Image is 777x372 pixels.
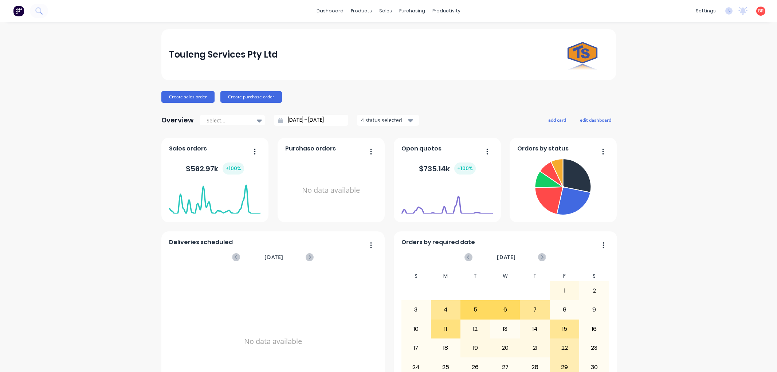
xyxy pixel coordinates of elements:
[550,301,579,319] div: 8
[579,271,609,281] div: S
[161,113,194,128] div: Overview
[223,162,244,175] div: + 100 %
[13,5,24,16] img: Factory
[490,271,520,281] div: W
[550,320,579,338] div: 15
[357,115,419,126] button: 4 status selected
[520,320,549,338] div: 14
[186,162,244,175] div: $ 562.97k
[161,91,215,103] button: Create sales order
[580,339,609,357] div: 23
[580,282,609,300] div: 2
[520,271,550,281] div: T
[285,144,336,153] span: Purchase orders
[491,339,520,357] div: 20
[557,29,608,80] img: Touleng Services Pty Ltd
[169,144,207,153] span: Sales orders
[461,320,490,338] div: 12
[460,271,490,281] div: T
[491,301,520,319] div: 6
[550,282,579,300] div: 1
[285,156,377,225] div: No data available
[497,253,516,261] span: [DATE]
[429,5,464,16] div: productivity
[491,320,520,338] div: 13
[431,339,460,357] div: 18
[169,238,233,247] span: Deliveries scheduled
[520,339,549,357] div: 21
[396,5,429,16] div: purchasing
[461,301,490,319] div: 5
[431,320,460,338] div: 11
[520,301,549,319] div: 7
[313,5,347,16] a: dashboard
[401,144,442,153] span: Open quotes
[376,5,396,16] div: sales
[575,115,616,125] button: edit dashboard
[169,47,278,62] div: Touleng Services Pty Ltd
[401,339,431,357] div: 17
[461,339,490,357] div: 19
[264,253,283,261] span: [DATE]
[758,8,764,14] span: BR
[401,238,475,247] span: Orders by required date
[454,162,476,175] div: + 100 %
[361,116,407,124] div: 4 status selected
[543,115,571,125] button: add card
[401,320,431,338] div: 10
[431,271,461,281] div: M
[517,144,569,153] span: Orders by status
[419,162,476,175] div: $ 735.14k
[220,91,282,103] button: Create purchase order
[580,301,609,319] div: 9
[401,301,431,319] div: 3
[431,301,460,319] div: 4
[347,5,376,16] div: products
[550,339,579,357] div: 22
[550,271,580,281] div: F
[580,320,609,338] div: 16
[692,5,719,16] div: settings
[401,271,431,281] div: S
